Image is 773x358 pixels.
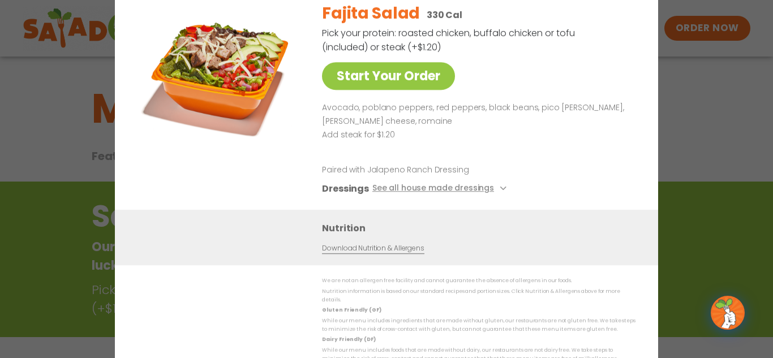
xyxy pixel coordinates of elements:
[322,221,641,235] h3: Nutrition
[427,8,462,22] p: 330 Cal
[322,307,381,313] strong: Gluten Friendly (GF)
[322,287,635,305] p: Nutrition information is based on our standard recipes and portion sizes. Click Nutrition & Aller...
[322,182,369,196] h3: Dressings
[322,277,635,285] p: We are not an allergen free facility and cannot guarantee the absence of allergens in our foods.
[322,62,455,90] a: Start Your Order
[322,26,577,54] p: Pick your protein: roasted chicken, buffalo chicken or tofu (included) or steak (+$1.20)
[322,336,375,343] strong: Dairy Friendly (DF)
[712,297,744,329] img: wpChatIcon
[322,243,424,254] a: Download Nutrition & Allergens
[322,2,420,25] h2: Fajita Salad
[322,101,631,128] p: Avocado, poblano peppers, red peppers, black beans, pico [PERSON_NAME], [PERSON_NAME] cheese, rom...
[322,164,531,176] p: Paired with Jalapeno Ranch Dressing
[322,128,631,142] p: Add steak for $1.20
[322,317,635,334] p: While our menu includes ingredients that are made without gluten, our restaurants are not gluten ...
[372,182,510,196] button: See all house made dressings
